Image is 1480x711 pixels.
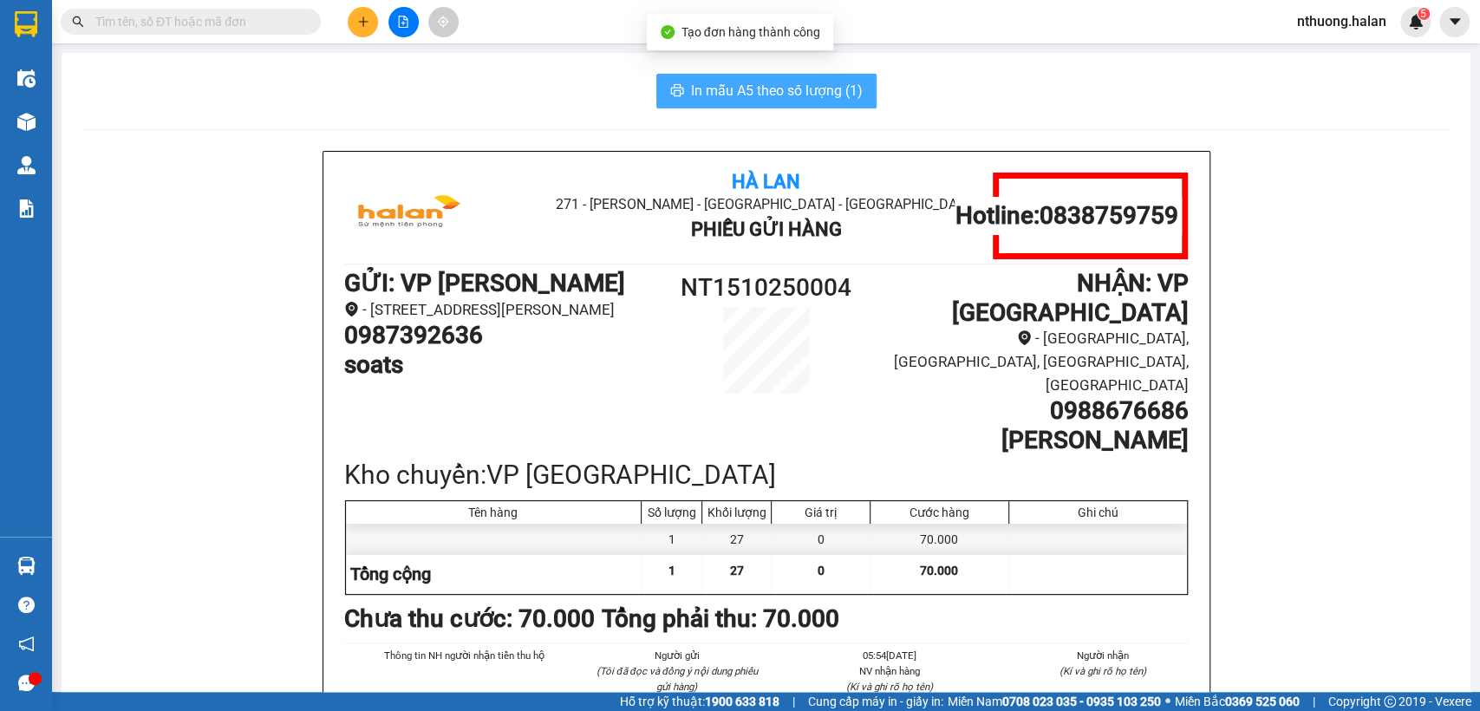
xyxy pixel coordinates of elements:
[772,524,870,555] div: 0
[17,156,36,174] img: warehouse-icon
[792,692,795,711] span: |
[602,604,839,633] b: Tổng phải thu: 70.000
[871,327,1188,396] li: - [GEOGRAPHIC_DATA], [GEOGRAPHIC_DATA], [GEOGRAPHIC_DATA], [GEOGRAPHIC_DATA]
[948,692,1161,711] span: Miền Nam
[805,663,976,679] li: NV nhận hàng
[18,597,35,613] span: question-circle
[955,201,1177,231] h1: Hotline: 0838759759
[397,16,409,28] span: file-add
[646,506,697,519] div: Số lượng
[95,12,300,31] input: Tìm tên, số ĐT hoặc mã đơn
[702,524,772,555] div: 27
[344,604,595,633] b: Chưa thu cước : 70.000
[1420,8,1426,20] span: 5
[591,648,763,663] li: Người gửi
[17,113,36,131] img: warehouse-icon
[18,675,35,691] span: message
[668,564,675,577] span: 1
[17,199,36,218] img: solution-icon
[707,506,766,519] div: Khối lượng
[485,193,1047,215] li: 271 - [PERSON_NAME] - [GEOGRAPHIC_DATA] - [GEOGRAPHIC_DATA]
[1283,10,1400,32] span: nthuong.halan
[818,564,825,577] span: 0
[1059,665,1146,677] i: (Kí và ghi rõ họ tên)
[691,80,863,101] span: In mẫu A5 theo số lượng (1)
[1313,692,1315,711] span: |
[656,74,877,108] button: printerIn mẫu A5 theo số lượng (1)
[670,83,684,100] span: printer
[1014,506,1183,519] div: Ghi chú
[350,506,637,519] div: Tên hàng
[805,648,976,663] li: 05:54[DATE]
[344,350,661,380] h1: soats
[871,426,1188,455] h1: [PERSON_NAME]
[597,665,757,693] i: (Tôi đã đọc và đồng ý nội dung phiếu gửi hàng)
[437,16,449,28] span: aim
[870,524,1008,555] div: 70.000
[17,557,36,575] img: warehouse-icon
[871,396,1188,426] h1: 0988676686
[18,636,35,652] span: notification
[1175,692,1300,711] span: Miền Bắc
[1002,695,1161,708] strong: 0708 023 035 - 0935 103 250
[1165,698,1170,705] span: ⚪️
[344,454,1189,495] div: Kho chuyển: VP [GEOGRAPHIC_DATA]
[920,564,958,577] span: 70.000
[875,506,1003,519] div: Cước hàng
[15,11,37,37] img: logo-vxr
[1017,648,1189,663] li: Người nhận
[357,16,369,28] span: plus
[661,25,675,39] span: check-circle
[730,564,744,577] span: 27
[1017,330,1032,345] span: environment
[72,16,84,28] span: search
[776,506,865,519] div: Giá trị
[705,695,779,708] strong: 1900 633 818
[952,269,1189,327] b: NHẬN : VP [GEOGRAPHIC_DATA]
[808,692,943,711] span: Cung cấp máy in - giấy in:
[379,648,551,663] li: Thông tin NH người nhận tiền thu hộ
[350,564,431,584] span: Tổng cộng
[732,171,800,192] b: Hà Lan
[1439,7,1470,37] button: caret-down
[344,269,625,297] b: GỬI : VP [PERSON_NAME]
[661,269,872,307] h1: NT1510250004
[846,681,933,693] i: (Kí và ghi rõ họ tên)
[1225,695,1300,708] strong: 0369 525 060
[344,298,661,322] li: - [STREET_ADDRESS][PERSON_NAME]
[620,692,779,711] span: Hỗ trợ kỹ thuật:
[17,69,36,88] img: warehouse-icon
[344,173,474,259] img: logo.jpg
[344,302,359,316] span: environment
[1418,8,1430,20] sup: 5
[690,219,841,240] b: Phiếu Gửi Hàng
[348,7,378,37] button: plus
[1447,14,1463,29] span: caret-down
[428,7,459,37] button: aim
[681,25,820,39] span: Tạo đơn hàng thành công
[1384,695,1396,708] span: copyright
[388,7,419,37] button: file-add
[642,524,702,555] div: 1
[1408,14,1424,29] img: icon-new-feature
[344,321,661,350] h1: 0987392636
